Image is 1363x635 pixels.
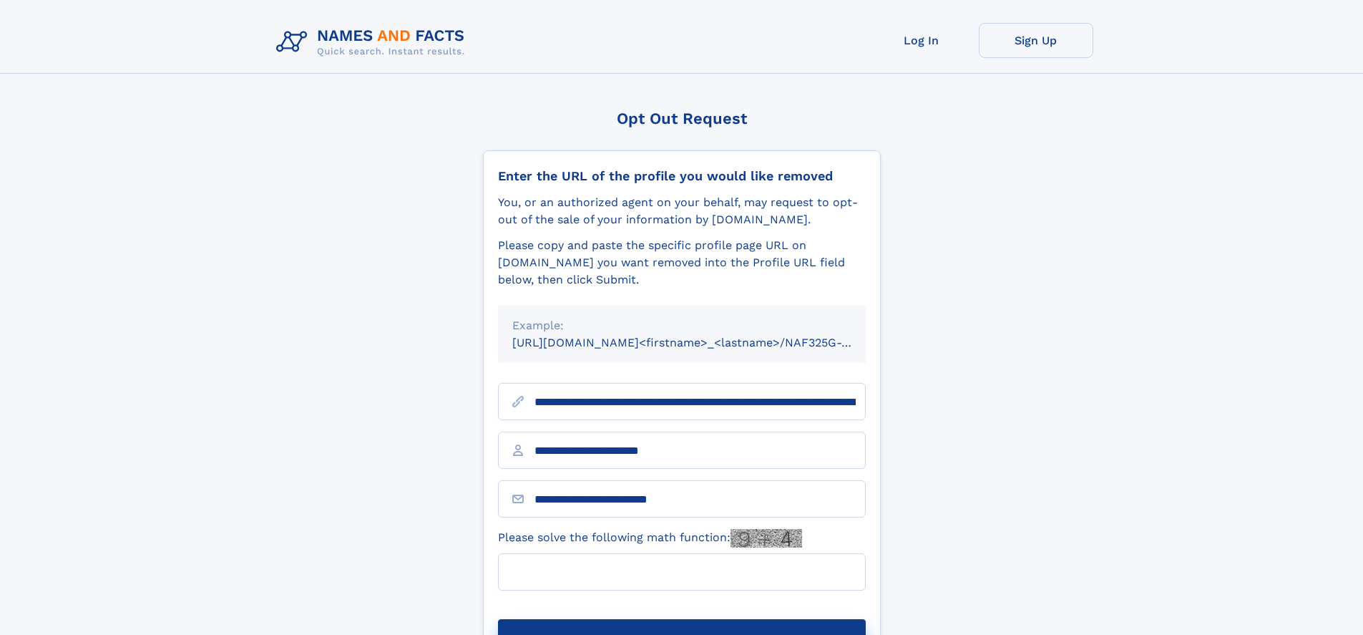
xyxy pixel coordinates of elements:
a: Sign Up [979,23,1093,58]
div: You, or an authorized agent on your behalf, may request to opt-out of the sale of your informatio... [498,194,866,228]
div: Please copy and paste the specific profile page URL on [DOMAIN_NAME] you want removed into the Pr... [498,237,866,289]
small: [URL][DOMAIN_NAME]<firstname>_<lastname>/NAF325G-xxxxxxxx [512,336,893,349]
div: Opt Out Request [483,110,881,127]
label: Please solve the following math function: [498,529,802,548]
a: Log In [864,23,979,58]
div: Example: [512,317,851,334]
img: Logo Names and Facts [270,23,477,62]
div: Enter the URL of the profile you would like removed [498,168,866,184]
